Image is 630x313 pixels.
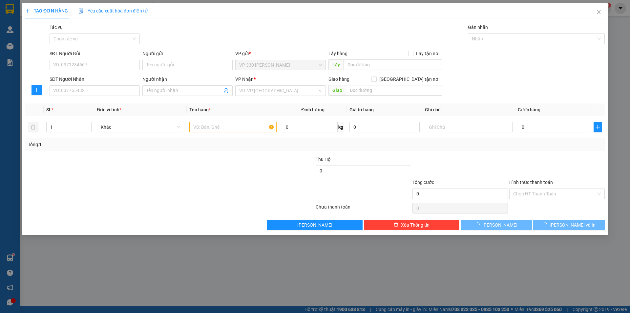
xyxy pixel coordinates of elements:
[550,221,596,229] span: [PERSON_NAME] và In
[78,9,84,14] img: icon
[594,122,602,132] button: plus
[328,51,347,56] span: Lấy hàng
[50,25,63,30] label: Tác vụ
[468,25,488,30] label: Gán nhãn
[25,8,68,13] span: TẠO ĐƠN HÀNG
[189,107,211,112] span: Tên hàng
[302,107,325,112] span: Định lượng
[142,76,233,83] div: Người nhận
[461,220,532,230] button: [PERSON_NAME]
[346,85,442,96] input: Dọc đường
[236,77,254,82] span: VP Nhận
[240,60,322,70] span: VP 330 Lê Duẫn
[401,221,430,229] span: Xóa Thông tin
[425,122,513,132] input: Ghi Chú
[349,122,420,132] input: 0
[475,222,483,227] span: loading
[78,8,148,13] span: Yêu cầu xuất hóa đơn điện tử
[423,103,515,116] th: Ghi chú
[267,220,363,230] button: [PERSON_NAME]
[394,222,398,228] span: delete
[594,124,602,130] span: plus
[189,122,277,132] input: VD: Bàn, Ghế
[97,107,121,112] span: Đơn vị tính
[328,85,346,96] span: Giao
[101,122,180,132] span: Khác
[46,107,52,112] span: SL
[338,122,344,132] span: kg
[518,107,540,112] span: Cước hàng
[542,222,550,227] span: loading
[534,220,605,230] button: [PERSON_NAME] và In
[412,180,434,185] span: Tổng cước
[28,122,38,132] button: delete
[142,50,233,57] div: Người gửi
[413,50,442,57] span: Lấy tận nơi
[31,85,42,95] button: plus
[349,107,374,112] span: Giá trị hàng
[483,221,518,229] span: [PERSON_NAME]
[224,88,229,93] span: user-add
[25,9,30,13] span: plus
[328,59,344,70] span: Lấy
[315,203,412,215] div: Chưa thanh toán
[50,50,140,57] div: SĐT Người Gửi
[364,220,460,230] button: deleteXóa Thông tin
[377,76,442,83] span: [GEOGRAPHIC_DATA] tận nơi
[590,3,608,22] button: Close
[28,141,243,148] div: Tổng: 1
[344,59,442,70] input: Dọc đường
[236,50,326,57] div: VP gửi
[316,157,331,162] span: Thu Hộ
[50,76,140,83] div: SĐT Người Nhận
[596,10,601,15] span: close
[298,221,333,229] span: [PERSON_NAME]
[509,180,553,185] label: Hình thức thanh toán
[328,77,349,82] span: Giao hàng
[32,87,42,93] span: plus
